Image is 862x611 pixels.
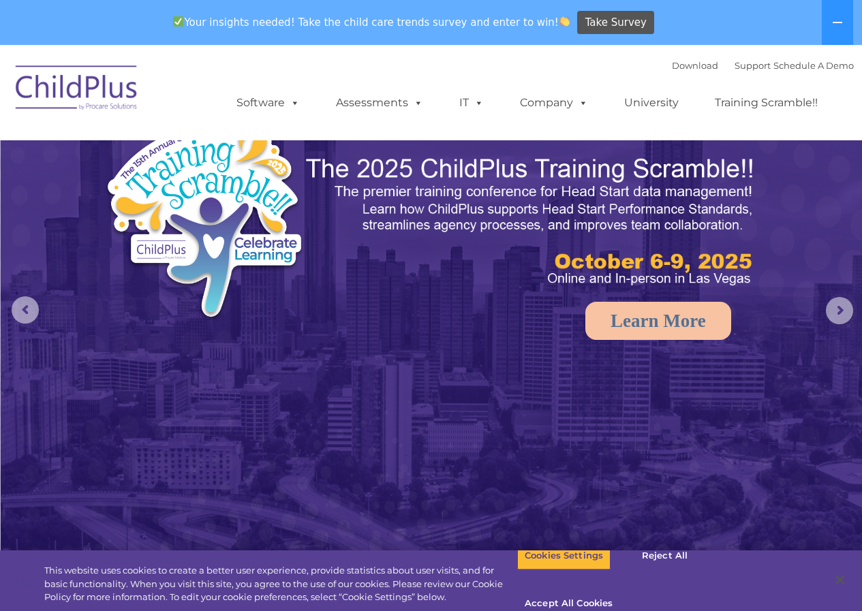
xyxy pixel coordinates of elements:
[446,89,497,116] a: IT
[189,90,231,100] span: Last name
[735,60,771,71] a: Support
[189,146,247,156] span: Phone number
[585,11,647,35] span: Take Survey
[825,565,855,595] button: Close
[773,60,854,71] a: Schedule A Demo
[44,564,517,604] div: This website uses cookies to create a better user experience, provide statistics about user visit...
[672,60,854,71] font: |
[322,89,437,116] a: Assessments
[622,542,707,570] button: Reject All
[506,89,602,116] a: Company
[577,11,654,35] a: Take Survey
[173,16,183,27] img: ✅
[223,89,313,116] a: Software
[168,9,576,35] span: Your insights needed! Take the child care trends survey and enter to win!
[701,89,831,116] a: Training Scramble!!
[517,542,611,570] button: Cookies Settings
[611,89,692,116] a: University
[585,302,731,340] a: Learn More
[9,56,145,124] img: ChildPlus by Procare Solutions
[672,60,718,71] a: Download
[559,16,570,27] img: 👏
